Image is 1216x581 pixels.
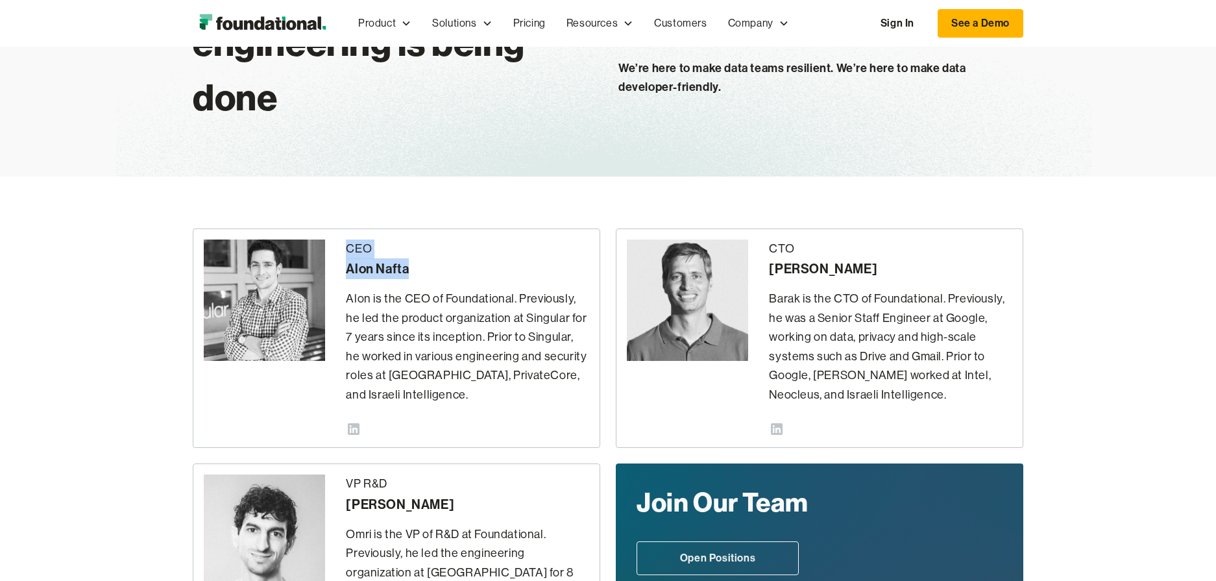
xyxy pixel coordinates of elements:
p: We’re here to make data teams resilient. We’re here to make data developer-friendly. [618,58,1023,97]
div: VP R&D [346,475,589,494]
a: Pricing [503,2,556,45]
a: Sign In [868,10,927,37]
iframe: Chat Widget [1151,519,1216,581]
div: Solutions [432,15,476,32]
img: Foundational Logo [193,10,332,36]
div: Resources [556,2,644,45]
div: Solutions [422,2,502,45]
img: Barak Forgoun - CTO [627,240,748,361]
p: Barak is the CTO of Foundational. Previously, he was a Senior Staff Engineer at Google, working o... [769,290,1012,404]
div: [PERSON_NAME] [346,494,589,515]
a: Customers [644,2,717,45]
div: Product [358,15,396,32]
div: Product [348,2,422,45]
img: Alon Nafta - CEO [204,240,325,361]
p: Alon is the CEO of Foundational. Previously, he led the product organization at Singular for 7 ye... [346,290,589,404]
div: Resources [566,15,618,32]
div: Company [728,15,773,32]
div: CTO [769,240,1012,259]
div: Alon Nafta [346,258,589,279]
div: Join Our Team [637,484,906,521]
a: See a Demo [938,9,1023,38]
div: CEO [346,240,589,259]
a: Open Positions [637,541,799,575]
div: [PERSON_NAME] [769,258,1012,279]
a: home [193,10,332,36]
div: Company [718,2,799,45]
